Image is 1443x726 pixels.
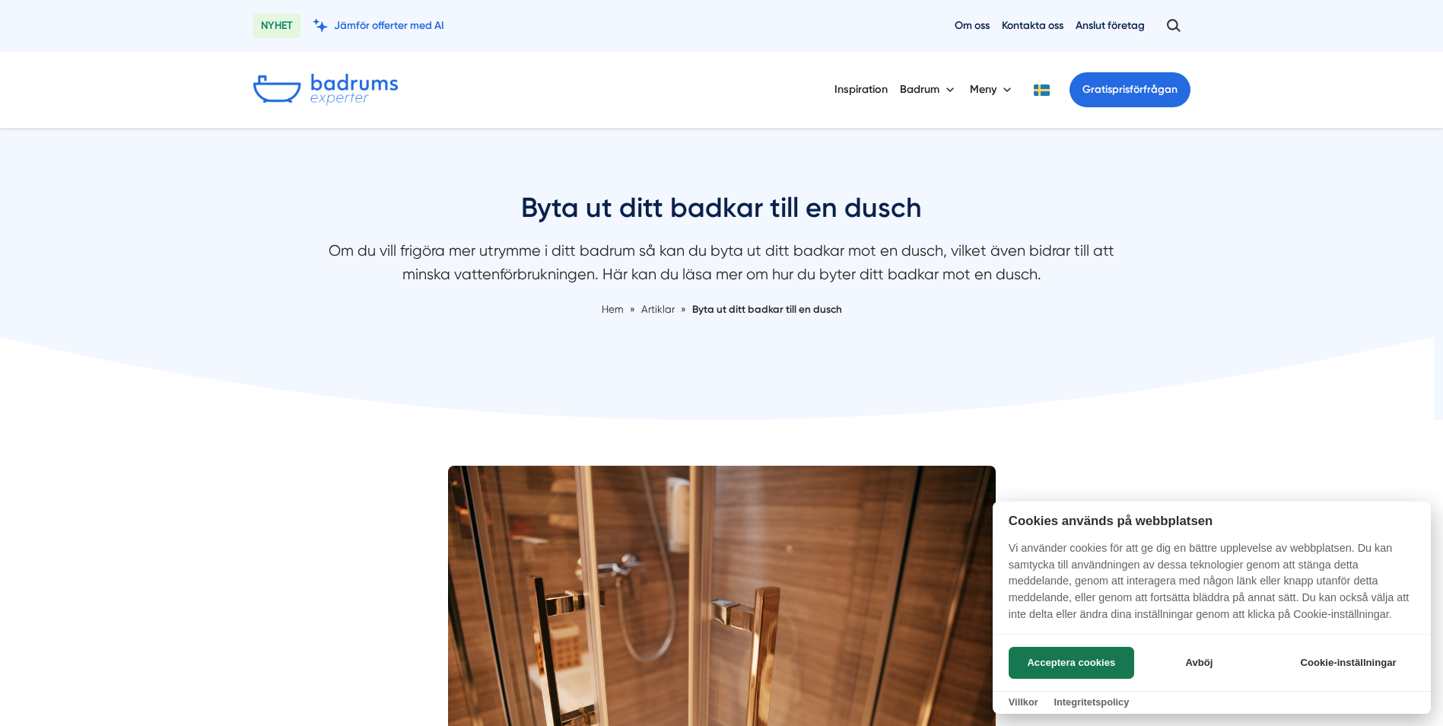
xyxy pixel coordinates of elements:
[1054,696,1129,708] a: Integritetspolicy
[1139,647,1260,679] button: Avböj
[1009,696,1038,708] a: Villkor
[1282,647,1415,679] button: Cookie-inställningar
[1009,647,1134,679] button: Acceptera cookies
[993,540,1431,633] p: Vi använder cookies för att ge dig en bättre upplevelse av webbplatsen. Du kan samtycka till anvä...
[993,514,1431,528] h2: Cookies används på webbplatsen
